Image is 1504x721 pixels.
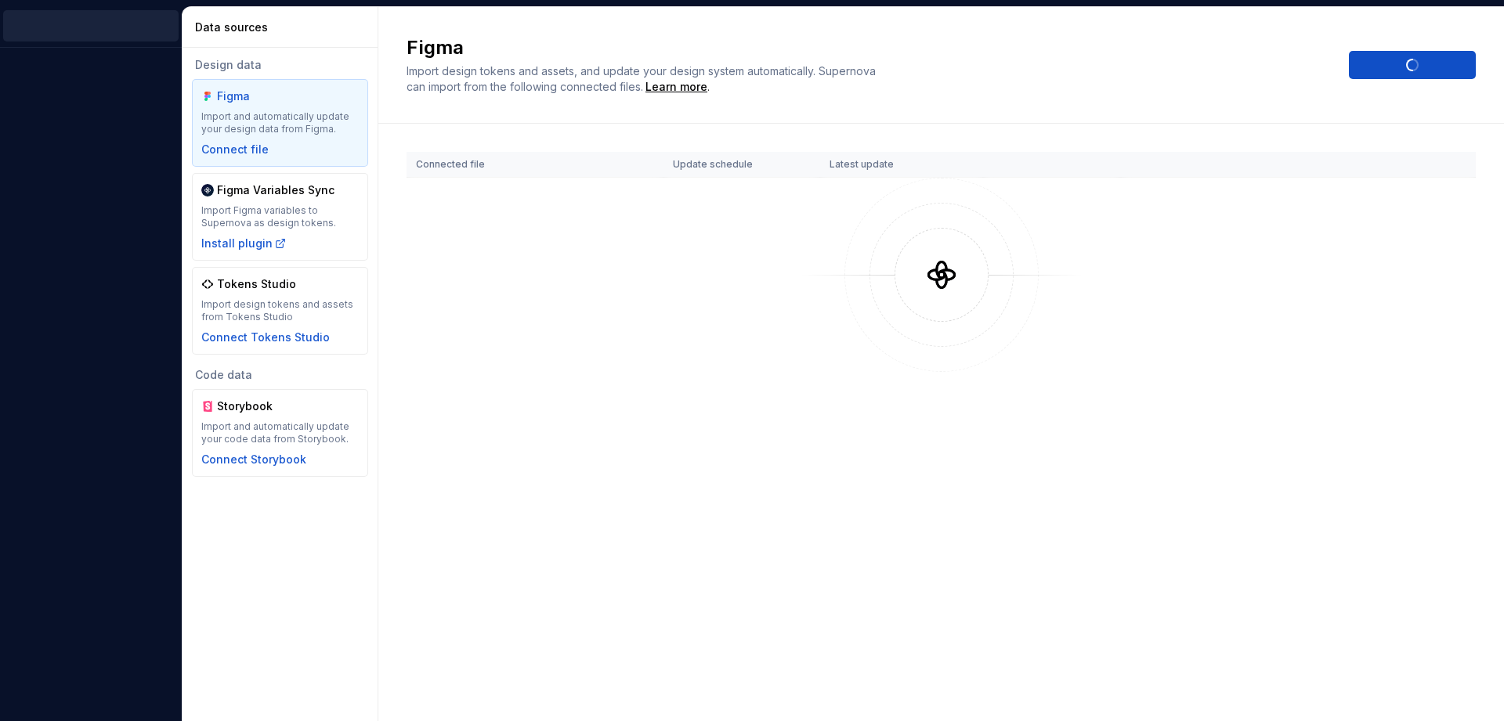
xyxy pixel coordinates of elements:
[201,236,287,251] button: Install plugin
[201,330,330,345] button: Connect Tokens Studio
[192,367,368,383] div: Code data
[217,398,292,414] div: Storybook
[643,81,710,93] span: .
[201,204,359,229] div: Import Figma variables to Supernova as design tokens.
[663,152,820,178] th: Update schedule
[192,79,368,167] a: FigmaImport and automatically update your design data from Figma.Connect file
[192,267,368,355] a: Tokens StudioImport design tokens and assets from Tokens StudioConnect Tokens Studio
[217,276,296,292] div: Tokens Studio
[201,420,359,445] div: Import and automatically update your code data from Storybook.
[201,452,306,467] button: Connect Storybook
[217,182,334,198] div: Figma Variables Sync
[217,88,292,104] div: Figma
[195,20,371,35] div: Data sources
[201,298,359,323] div: Import design tokens and assets from Tokens Studio
[407,64,879,93] span: Import design tokens and assets, and update your design system automatically. Supernova can impor...
[820,152,983,178] th: Latest update
[192,389,368,477] a: StorybookImport and automatically update your code data from Storybook.Connect Storybook
[645,79,707,95] a: Learn more
[407,152,663,178] th: Connected file
[201,142,269,157] button: Connect file
[192,173,368,261] a: Figma Variables SyncImport Figma variables to Supernova as design tokens.Install plugin
[201,110,359,135] div: Import and automatically update your design data from Figma.
[192,57,368,73] div: Design data
[407,35,1330,60] h2: Figma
